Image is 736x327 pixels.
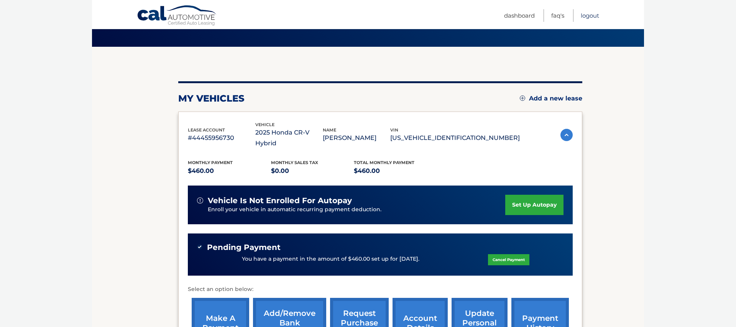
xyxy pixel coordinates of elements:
a: Cancel Payment [488,254,529,265]
span: Monthly Payment [188,160,233,165]
p: $460.00 [354,166,437,176]
img: alert-white.svg [197,197,203,204]
a: Add a new lease [520,95,582,102]
a: set up autopay [505,195,563,215]
span: Pending Payment [207,243,281,252]
span: name [323,127,336,133]
span: lease account [188,127,225,133]
span: vin [390,127,398,133]
p: Select an option below: [188,285,573,294]
img: accordion-active.svg [560,129,573,141]
p: [US_VEHICLE_IDENTIFICATION_NUMBER] [390,133,520,143]
p: You have a payment in the amount of $460.00 set up for [DATE]. [242,255,419,263]
p: [PERSON_NAME] [323,133,390,143]
a: FAQ's [551,9,564,22]
img: check-green.svg [197,244,202,250]
img: add.svg [520,95,525,101]
a: Dashboard [504,9,535,22]
span: vehicle [255,122,274,127]
a: Cal Automotive [137,5,217,27]
p: Enroll your vehicle in automatic recurring payment deduction. [208,205,505,214]
p: #44455956730 [188,133,255,143]
span: Total Monthly Payment [354,160,414,165]
p: 2025 Honda CR-V Hybrid [255,127,323,149]
span: vehicle is not enrolled for autopay [208,196,352,205]
span: Monthly sales Tax [271,160,318,165]
p: $0.00 [271,166,354,176]
a: Logout [581,9,599,22]
h2: my vehicles [178,93,245,104]
p: $460.00 [188,166,271,176]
